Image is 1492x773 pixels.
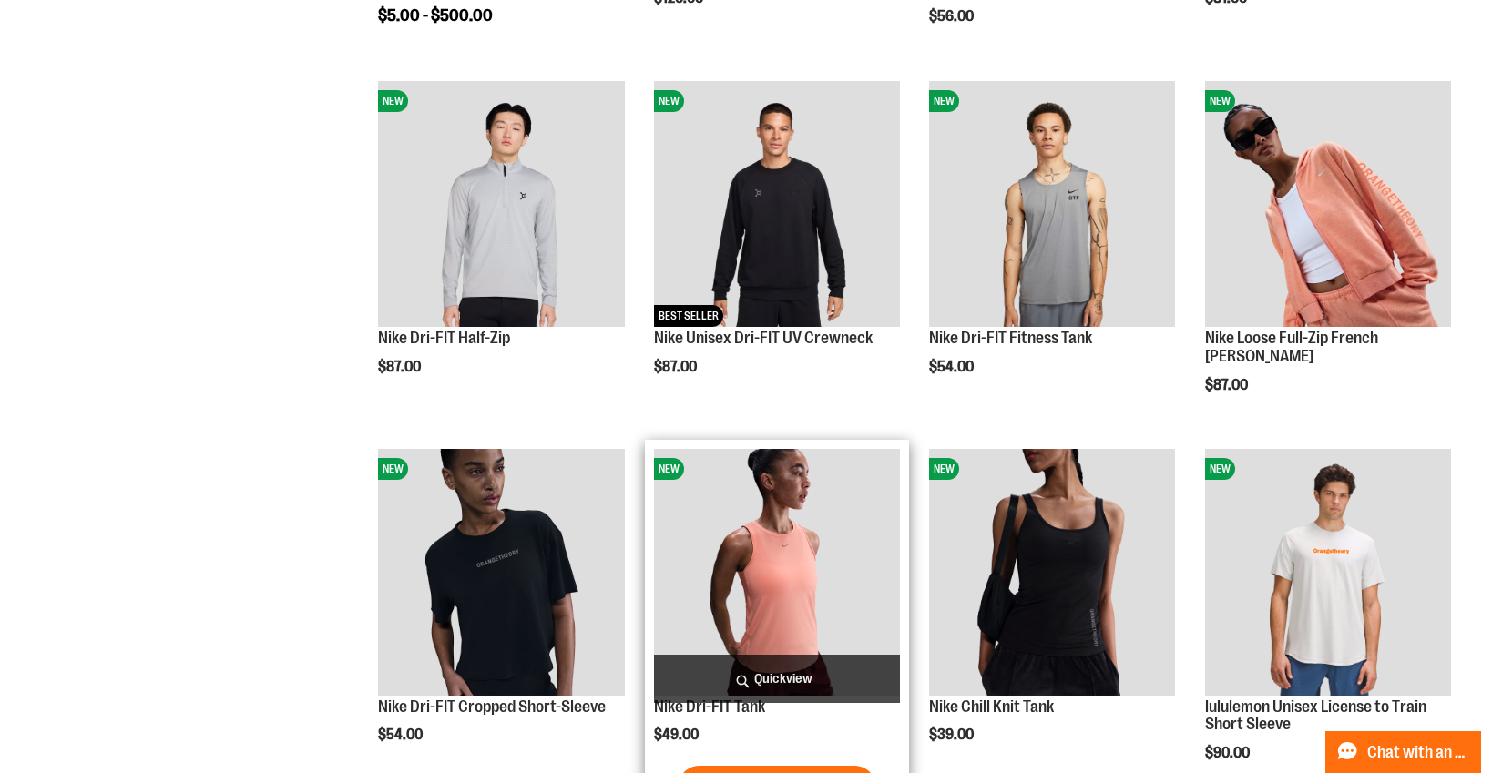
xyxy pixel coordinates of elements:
span: NEW [378,90,408,112]
a: Nike Dri-FIT Half-ZipNEW [378,81,624,330]
a: Nike Chill Knit TankNEW [929,449,1175,697]
a: lululemon Unisex License to Train Short SleeveNEW [1205,449,1451,697]
img: Nike Dri-FIT Cropped Short-Sleeve [378,449,624,695]
div: product [1196,72,1460,440]
span: $54.00 [378,727,425,743]
a: Nike Dri-FIT Fitness Tank [929,329,1092,347]
img: Nike Unisex Dri-FIT UV Crewneck [654,81,900,327]
a: lululemon Unisex License to Train Short Sleeve [1205,697,1426,734]
span: $87.00 [1205,377,1251,393]
button: Chat with an Expert [1325,731,1482,773]
span: NEW [929,90,959,112]
a: Nike Dri-FIT Cropped Short-Sleeve [378,697,606,716]
img: Nike Dri-FIT Tank [654,449,900,695]
div: product [645,72,909,422]
img: Nike Loose Full-Zip French Terry Hoodie [1205,81,1451,327]
span: NEW [1205,458,1235,480]
a: Nike Loose Full-Zip French [PERSON_NAME] [1205,329,1378,365]
a: Nike Dri-FIT Cropped Short-SleeveNEW [378,449,624,697]
span: NEW [1205,90,1235,112]
span: NEW [654,90,684,112]
span: $49.00 [654,727,701,743]
a: Nike Unisex Dri-FIT UV Crewneck [654,329,873,347]
a: Nike Dri-FIT Tank [654,697,765,716]
a: Nike Dri-FIT Half-Zip [378,329,510,347]
img: Nike Dri-FIT Fitness Tank [929,81,1175,327]
span: $56.00 [929,8,976,25]
span: NEW [378,458,408,480]
a: Nike Chill Knit Tank [929,697,1054,716]
img: lululemon Unisex License to Train Short Sleeve [1205,449,1451,695]
span: $87.00 [378,359,424,375]
a: Nike Dri-FIT Fitness TankNEW [929,81,1175,330]
span: $39.00 [929,727,976,743]
span: $54.00 [929,359,976,375]
img: Nike Chill Knit Tank [929,449,1175,695]
img: Nike Dri-FIT Half-Zip [378,81,624,327]
a: Nike Dri-FIT TankNEW [654,449,900,697]
span: $90.00 [1205,745,1252,761]
div: product [920,72,1184,422]
span: BEST SELLER [654,305,723,327]
span: Chat with an Expert [1367,744,1470,761]
a: Quickview [654,655,900,703]
a: Nike Loose Full-Zip French Terry HoodieNEW [1205,81,1451,330]
span: $5.00 - $500.00 [378,6,493,25]
div: product [369,72,633,422]
span: NEW [929,458,959,480]
span: NEW [654,458,684,480]
a: Nike Unisex Dri-FIT UV CrewneckNEWBEST SELLER [654,81,900,330]
span: $87.00 [654,359,700,375]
